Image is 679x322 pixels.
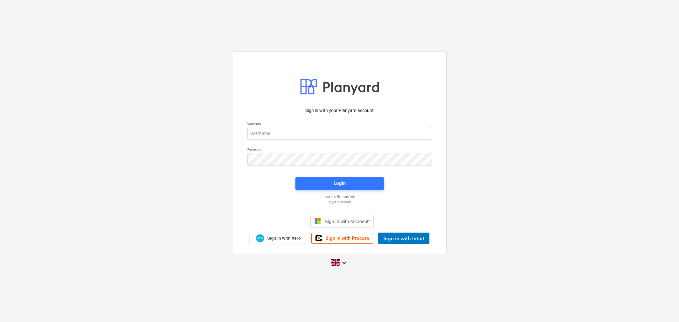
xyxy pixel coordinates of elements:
[247,127,432,140] input: Username
[340,259,348,267] i: keyboard_arrow_down
[244,194,435,199] a: Log in with magic link
[334,179,346,187] div: Login
[250,233,306,244] a: Sign in with Xero
[325,219,370,224] span: Sign in with Microsoft
[295,177,384,190] button: Login
[267,235,301,241] span: Sign in with Xero
[256,234,264,243] img: Xero logo
[326,235,369,241] span: Sign in with Procore
[247,147,432,153] p: Password
[247,122,432,127] p: Username
[311,233,373,244] a: Sign in with Procore
[315,218,321,224] img: Microsoft logo
[244,200,435,204] a: Forgot password?
[247,107,432,114] p: Sign in with your Planyard account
